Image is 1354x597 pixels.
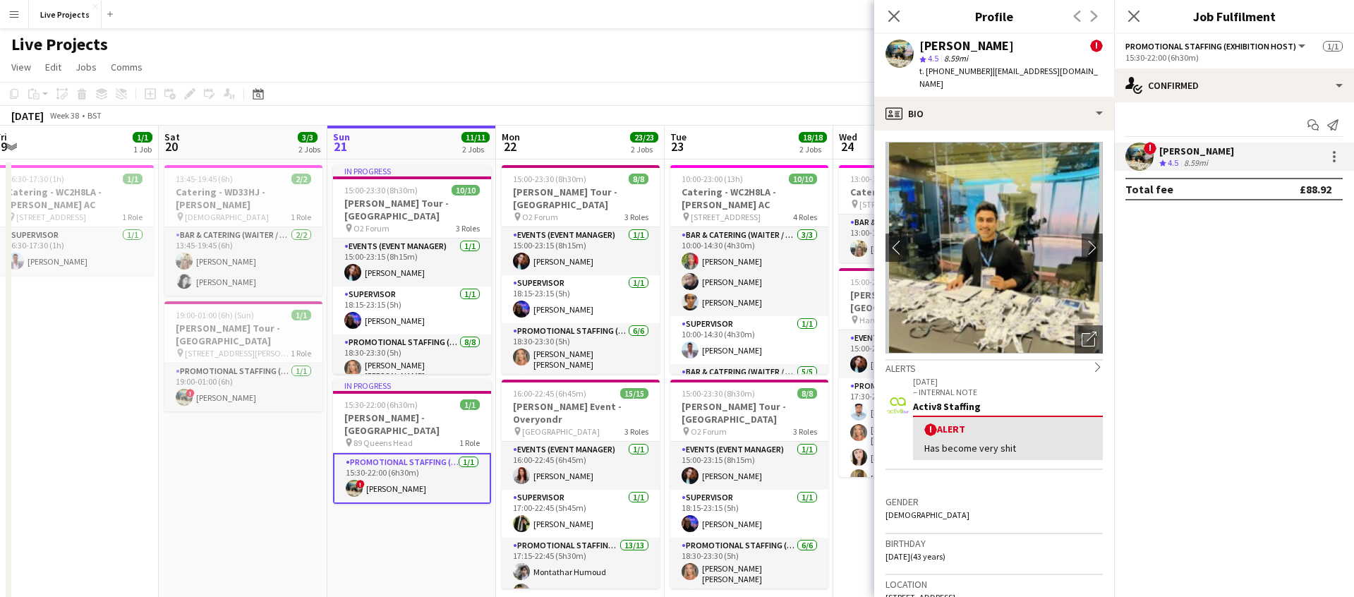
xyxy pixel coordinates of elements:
[75,61,97,73] span: Jobs
[682,388,755,399] span: 15:00-23:30 (8h30m)
[164,322,322,347] h3: [PERSON_NAME] Tour - [GEOGRAPHIC_DATA]
[839,330,997,378] app-card-role: Events (Event Manager)1/115:00-23:00 (8h)[PERSON_NAME]
[344,185,418,195] span: 15:00-23:30 (8h30m)
[668,138,687,155] span: 23
[47,110,82,121] span: Week 38
[502,400,660,426] h3: [PERSON_NAME] Event - Overyondr
[1090,40,1103,52] span: !
[461,132,490,143] span: 11/11
[670,490,828,538] app-card-role: Supervisor1/118:15-23:15 (5h)[PERSON_NAME]
[924,423,937,436] span: !
[333,131,350,143] span: Sun
[670,380,828,589] app-job-card: 15:00-23:30 (8h30m)8/8[PERSON_NAME] Tour - [GEOGRAPHIC_DATA] O2 Forum3 RolesEvents (Event Manager...
[859,199,929,210] span: [STREET_ADDRESS]
[122,212,143,222] span: 1 Role
[353,223,389,234] span: O2 Forum
[291,174,311,184] span: 2/2
[333,380,491,391] div: In progress
[1159,145,1234,157] div: [PERSON_NAME]
[111,61,143,73] span: Comms
[874,7,1114,25] h3: Profile
[164,165,322,296] app-job-card: 13:45-19:45 (6h)2/2Catering - WD33HJ - [PERSON_NAME] [DEMOGRAPHIC_DATA]1 RoleBar & Catering (Wait...
[919,66,1098,89] span: | [EMAIL_ADDRESS][DOMAIN_NAME]
[356,480,365,488] span: !
[45,61,61,73] span: Edit
[164,227,322,296] app-card-role: Bar & Catering (Waiter / waitress)2/213:45-19:45 (6h)[PERSON_NAME][PERSON_NAME]
[298,132,318,143] span: 3/3
[87,110,102,121] div: BST
[186,389,195,397] span: !
[133,144,152,155] div: 1 Job
[164,363,322,411] app-card-role: Promotional Staffing (Exhibition Host)1/119:00-01:00 (6h)![PERSON_NAME]
[629,174,648,184] span: 8/8
[913,387,1103,397] p: – INTERNAL NOTE
[11,109,44,123] div: [DATE]
[789,174,817,184] span: 10/10
[459,438,480,448] span: 1 Role
[885,509,969,520] span: [DEMOGRAPHIC_DATA]
[456,223,480,234] span: 3 Roles
[1125,182,1173,196] div: Total fee
[502,490,660,538] app-card-role: Supervisor1/117:00-22:45 (5h45m)[PERSON_NAME]
[333,197,491,222] h3: [PERSON_NAME] Tour - [GEOGRAPHIC_DATA]
[11,34,108,55] h1: Live Projects
[837,138,857,155] span: 24
[123,174,143,184] span: 1/1
[1125,52,1343,63] div: 15:30-22:00 (6h30m)
[1323,41,1343,52] span: 1/1
[333,453,491,504] app-card-role: Promotional Staffing (Exhibition Host)1/115:30-22:00 (6h30m)![PERSON_NAME]
[1125,41,1296,52] span: Promotional Staffing (Exhibition Host)
[502,186,660,211] h3: [PERSON_NAME] Tour - [GEOGRAPHIC_DATA]
[631,144,658,155] div: 2 Jobs
[919,66,993,76] span: t. [PHONE_NUMBER]
[924,423,1092,436] div: Alert
[885,551,945,562] span: [DATE] (43 years)
[1114,68,1354,102] div: Confirmed
[839,165,997,263] app-job-card: 13:00-16:00 (3h)1/1Catering - W1S3ED - Tia AC [STREET_ADDRESS]1 RoleBar & Catering (Waiter / wait...
[1181,157,1211,169] div: 8.59mi
[670,316,828,364] app-card-role: Supervisor1/110:00-14:30 (4h30m)[PERSON_NAME]
[502,380,660,589] div: 16:00-22:45 (6h45m)15/15[PERSON_NAME] Event - Overyondr [GEOGRAPHIC_DATA]3 RolesEvents (Event Man...
[333,334,491,534] app-card-role: Promotional Staffing (Exhibition Host)8/818:30-23:30 (5h)[PERSON_NAME] [PERSON_NAME]
[670,165,828,374] div: 10:00-23:00 (13h)10/10Catering - WC2H8LA - [PERSON_NAME] AC [STREET_ADDRESS]4 RolesBar & Catering...
[333,380,491,504] app-job-card: In progress15:30-22:00 (6h30m)1/1[PERSON_NAME] - [GEOGRAPHIC_DATA] 89 Queens Head1 RolePromotiona...
[859,315,937,325] span: Hammersmith Apollo
[885,359,1103,375] div: Alerts
[682,174,743,184] span: 10:00-23:00 (13h)
[185,348,291,358] span: [STREET_ADDRESS][PERSON_NAME]
[176,174,233,184] span: 13:45-19:45 (6h)
[620,388,648,399] span: 15/15
[333,239,491,287] app-card-role: Events (Event Manager)1/115:00-23:15 (8h15m)[PERSON_NAME]
[164,186,322,211] h3: Catering - WD33HJ - [PERSON_NAME]
[333,165,491,374] div: In progress15:00-23:30 (8h30m)10/10[PERSON_NAME] Tour - [GEOGRAPHIC_DATA] O2 Forum3 RolesEvents (...
[793,426,817,437] span: 3 Roles
[502,165,660,374] app-job-card: 15:00-23:30 (8h30m)8/8[PERSON_NAME] Tour - [GEOGRAPHIC_DATA] O2 Forum3 RolesEvents (Event Manager...
[691,426,727,437] span: O2 Forum
[885,578,1103,591] h3: Location
[885,142,1103,354] img: Crew avatar or photo
[799,132,827,143] span: 18/18
[460,399,480,410] span: 1/1
[502,275,660,323] app-card-role: Supervisor1/118:15-23:15 (5h)[PERSON_NAME]
[839,131,857,143] span: Wed
[164,131,180,143] span: Sat
[513,174,586,184] span: 15:00-23:30 (8h30m)
[670,131,687,143] span: Tue
[799,144,826,155] div: 2 Jobs
[29,1,102,28] button: Live Projects
[333,411,491,437] h3: [PERSON_NAME] - [GEOGRAPHIC_DATA]
[924,442,1092,454] div: Has become very shit
[691,212,761,222] span: [STREET_ADDRESS]
[850,277,924,287] span: 15:00-23:15 (8h15m)
[874,97,1114,131] div: Bio
[502,227,660,275] app-card-role: Events (Event Manager)1/115:00-23:15 (8h15m)[PERSON_NAME]
[185,212,269,222] span: [DEMOGRAPHIC_DATA]
[1168,157,1178,168] span: 4.5
[670,442,828,490] app-card-role: Events (Event Manager)1/115:00-23:15 (8h15m)[PERSON_NAME]
[793,212,817,222] span: 4 Roles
